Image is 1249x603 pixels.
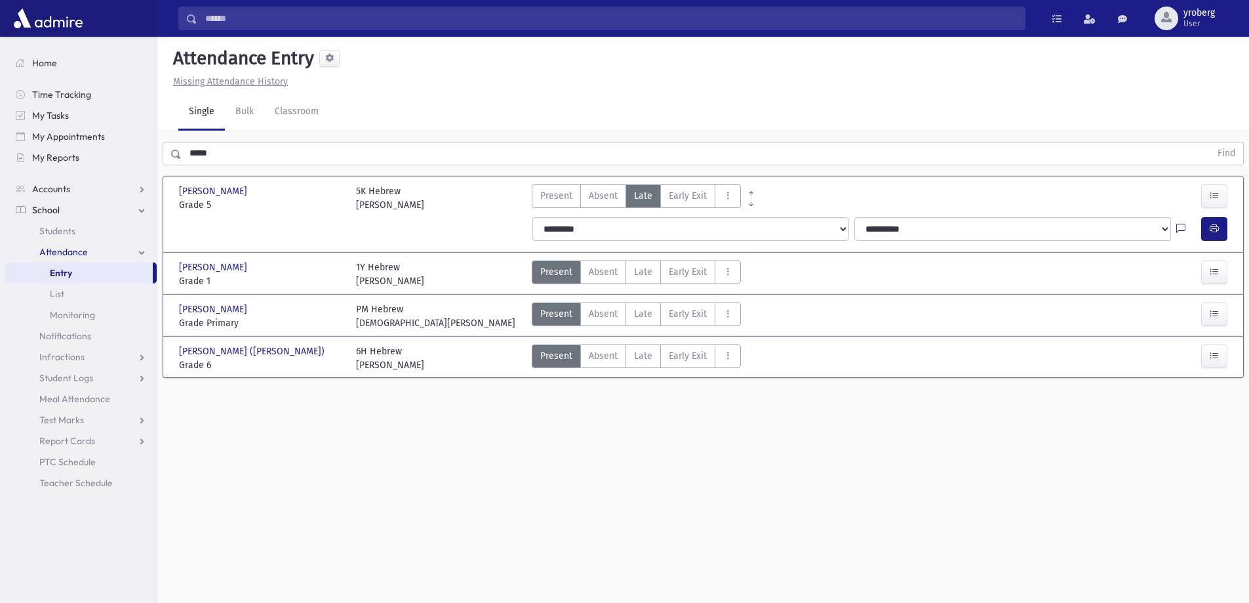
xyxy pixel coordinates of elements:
[39,414,84,426] span: Test Marks
[532,302,741,330] div: AttTypes
[32,89,91,100] span: Time Tracking
[32,110,69,121] span: My Tasks
[5,105,157,126] a: My Tasks
[179,184,250,198] span: [PERSON_NAME]
[179,344,327,358] span: [PERSON_NAME] ([PERSON_NAME])
[39,456,96,468] span: PTC Schedule
[179,260,250,274] span: [PERSON_NAME]
[5,388,157,409] a: Meal Attendance
[5,409,157,430] a: Test Marks
[5,84,157,105] a: Time Tracking
[356,184,424,212] div: 5K Hebrew [PERSON_NAME]
[540,265,572,279] span: Present
[5,283,157,304] a: List
[540,349,572,363] span: Present
[32,152,79,163] span: My Reports
[32,57,57,69] span: Home
[39,435,95,447] span: Report Cards
[634,265,652,279] span: Late
[32,183,70,195] span: Accounts
[5,52,157,73] a: Home
[179,316,343,330] span: Grade Primary
[5,241,157,262] a: Attendance
[173,76,288,87] u: Missing Attendance History
[589,307,618,321] span: Absent
[5,325,157,346] a: Notifications
[669,349,707,363] span: Early Exit
[179,302,250,316] span: [PERSON_NAME]
[589,349,618,363] span: Absent
[356,260,424,288] div: 1Y Hebrew [PERSON_NAME]
[589,189,618,203] span: Absent
[589,265,618,279] span: Absent
[669,189,707,203] span: Early Exit
[669,307,707,321] span: Early Exit
[179,358,343,372] span: Grade 6
[1183,18,1215,29] span: User
[168,76,288,87] a: Missing Attendance History
[540,189,572,203] span: Present
[264,94,329,131] a: Classroom
[178,94,225,131] a: Single
[1210,142,1243,165] button: Find
[179,198,343,212] span: Grade 5
[5,262,153,283] a: Entry
[5,220,157,241] a: Students
[532,260,741,288] div: AttTypes
[39,351,85,363] span: Infractions
[634,349,652,363] span: Late
[5,472,157,493] a: Teacher Schedule
[669,265,707,279] span: Early Exit
[39,246,88,258] span: Attendance
[532,184,741,212] div: AttTypes
[5,178,157,199] a: Accounts
[356,302,515,330] div: PM Hebrew [DEMOGRAPHIC_DATA][PERSON_NAME]
[5,430,157,451] a: Report Cards
[32,131,105,142] span: My Appointments
[532,344,741,372] div: AttTypes
[39,330,91,342] span: Notifications
[225,94,264,131] a: Bulk
[39,477,113,489] span: Teacher Schedule
[5,304,157,325] a: Monitoring
[540,307,572,321] span: Present
[50,309,95,321] span: Monitoring
[39,372,93,384] span: Student Logs
[168,47,314,70] h5: Attendance Entry
[634,189,652,203] span: Late
[5,346,157,367] a: Infractions
[1183,8,1215,18] span: yroberg
[634,307,652,321] span: Late
[10,5,86,31] img: AdmirePro
[197,7,1025,30] input: Search
[5,451,157,472] a: PTC Schedule
[32,204,60,216] span: School
[50,288,64,300] span: List
[179,274,343,288] span: Grade 1
[5,126,157,147] a: My Appointments
[50,267,72,279] span: Entry
[356,344,424,372] div: 6H Hebrew [PERSON_NAME]
[5,367,157,388] a: Student Logs
[5,147,157,168] a: My Reports
[5,199,157,220] a: School
[39,393,110,405] span: Meal Attendance
[39,225,75,237] span: Students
